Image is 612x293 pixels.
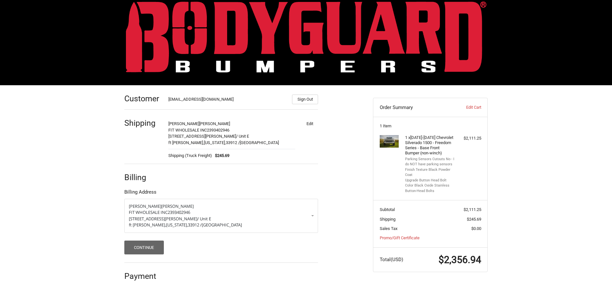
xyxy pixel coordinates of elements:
[204,140,226,145] span: [US_STATE],
[240,140,279,145] span: [GEOGRAPHIC_DATA]
[124,241,164,254] button: Continue
[168,152,212,159] span: Shipping (Truck Freight)
[124,199,318,233] a: Enter or select a different address
[467,217,481,222] span: $245.69
[456,135,481,142] div: $2,111.25
[168,140,204,145] span: ft [PERSON_NAME],
[301,119,318,128] button: Edit
[380,104,449,111] h3: Order Summary
[380,124,481,129] h3: 1 Item
[207,128,229,133] span: 2393402946
[202,222,242,228] span: [GEOGRAPHIC_DATA]
[405,178,454,194] li: Upgrade Button Head Bolt Color Black Oxide Stainless Button-Head Bolts
[129,203,161,209] span: [PERSON_NAME]
[380,207,395,212] span: Subtotal
[126,1,486,72] img: BODYGUARD BUMPERS
[380,235,420,240] a: Promo/Gift Certificate
[464,207,481,212] span: $2,111.25
[124,188,156,199] legend: Billing Address
[405,167,454,178] li: Finish Texture Black Powder Coat
[236,134,249,139] span: / Unit E
[439,254,481,265] span: $2,356.94
[124,118,162,128] h2: Shipping
[197,216,211,222] span: / Unit E
[129,209,168,215] span: FIT WHOLESALE INC
[292,95,318,104] button: Sign Out
[226,140,240,145] span: 33912 /
[188,222,202,228] span: 33912 /
[168,134,236,139] span: [STREET_ADDRESS][PERSON_NAME]
[212,152,230,159] span: $245.69
[380,257,403,262] span: Total (USD)
[168,128,207,133] span: FIT WHOLESALE INC
[380,226,397,231] span: Sales Tax
[471,226,481,231] span: $0.00
[124,271,162,281] h2: Payment
[168,209,190,215] span: 2393402946
[168,96,286,104] div: [EMAIL_ADDRESS][DOMAIN_NAME]
[199,121,230,126] span: [PERSON_NAME]
[161,203,194,209] span: [PERSON_NAME]
[166,222,188,228] span: [US_STATE],
[124,94,162,104] h2: Customer
[124,172,162,182] h2: Billing
[449,104,481,111] a: Edit Cart
[580,262,612,293] iframe: Chat Widget
[405,157,454,167] li: Parking Sensors Cutouts No - I do NOT have parking sensors
[168,121,199,126] span: [PERSON_NAME]
[380,217,395,222] span: Shipping
[405,135,454,156] h4: 1 x [DATE]-[DATE] Chevrolet Silverado 1500 - Freedom Series - Base Front Bumper (non-winch)
[129,222,166,228] span: ft [PERSON_NAME],
[129,216,197,222] span: [STREET_ADDRESS][PERSON_NAME]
